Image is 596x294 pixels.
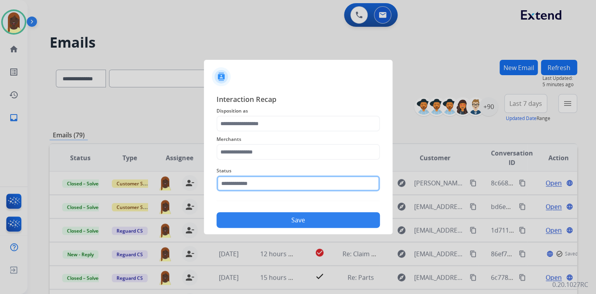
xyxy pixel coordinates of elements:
[217,212,380,228] button: Save
[217,166,380,176] span: Status
[217,135,380,144] span: Merchants
[217,106,380,116] span: Disposition as
[217,94,380,106] span: Interaction Recap
[212,67,231,86] img: contactIcon
[552,280,588,289] p: 0.20.1027RC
